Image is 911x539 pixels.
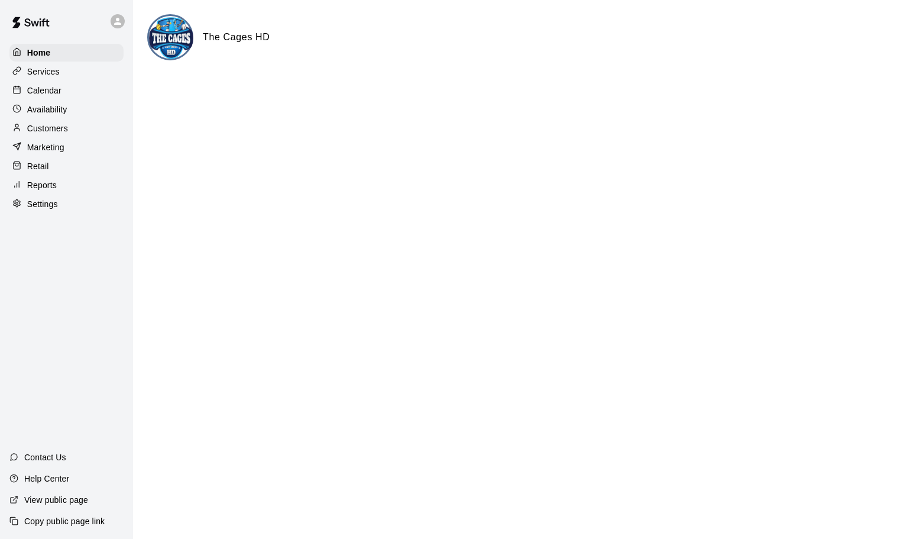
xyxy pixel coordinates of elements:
h6: The Cages HD [203,30,270,45]
p: Availability [27,104,67,115]
a: Calendar [9,82,124,99]
p: Settings [27,198,58,210]
p: Services [27,66,60,78]
p: Copy public page link [24,515,105,527]
p: Retail [27,160,49,172]
a: Customers [9,120,124,137]
a: Settings [9,195,124,213]
p: Contact Us [24,451,66,463]
a: Reports [9,176,124,194]
p: Calendar [27,85,61,96]
a: Services [9,63,124,80]
a: Marketing [9,138,124,156]
a: Retail [9,157,124,175]
p: Help Center [24,473,69,485]
p: View public page [24,494,88,506]
p: Reports [27,179,57,191]
p: Home [27,47,51,59]
img: The Cages HD logo [149,16,193,60]
a: Availability [9,101,124,118]
p: Marketing [27,141,64,153]
p: Customers [27,122,68,134]
a: Home [9,44,124,62]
